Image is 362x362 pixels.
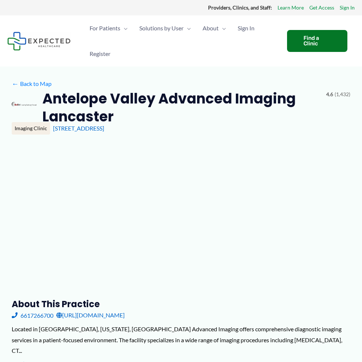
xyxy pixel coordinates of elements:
a: AboutMenu Toggle [197,15,232,41]
span: ← [12,80,19,87]
span: Solutions by User [139,15,184,41]
a: ←Back to Map [12,78,52,89]
a: Learn More [278,3,304,12]
a: Find a Clinic [287,30,347,52]
span: For Patients [90,15,120,41]
span: Menu Toggle [184,15,191,41]
a: Register [84,41,116,67]
h2: Antelope Valley Advanced Imaging Lancaster [42,90,320,126]
span: Menu Toggle [120,15,128,41]
strong: Providers, Clinics, and Staff: [208,4,272,11]
h3: About this practice [12,298,350,310]
a: For PatientsMenu Toggle [84,15,133,41]
span: Sign In [238,15,254,41]
nav: Primary Site Navigation [84,15,280,67]
span: Register [90,41,110,67]
a: Solutions by UserMenu Toggle [133,15,197,41]
div: Located in [GEOGRAPHIC_DATA], [US_STATE], [GEOGRAPHIC_DATA] Advanced Imaging offers comprehensive... [12,324,350,356]
a: Sign In [232,15,260,41]
span: 4.6 [326,90,333,99]
span: (1,432) [335,90,350,99]
a: [STREET_ADDRESS] [53,125,104,132]
a: Get Access [309,3,334,12]
span: About [203,15,219,41]
div: Imaging Clinic [12,122,50,135]
img: Expected Healthcare Logo - side, dark font, small [7,32,71,50]
a: [URL][DOMAIN_NAME] [56,310,125,321]
a: Sign In [340,3,355,12]
span: Menu Toggle [219,15,226,41]
a: 6617266700 [12,310,53,321]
